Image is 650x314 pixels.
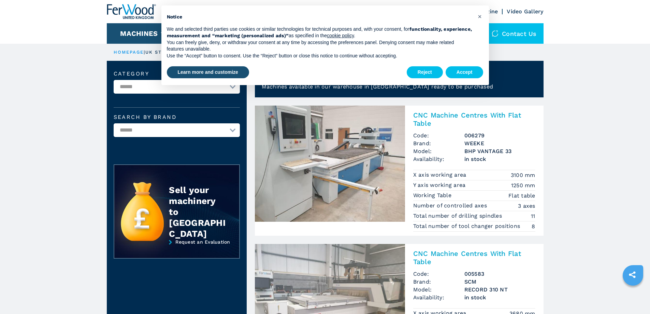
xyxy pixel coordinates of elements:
[167,53,473,59] p: Use the “Accept” button to consent. Use the “Reject” button or close this notice to continue with...
[167,26,473,39] p: We and selected third parties use cookies or similar technologies for technical purposes and, wit...
[464,147,535,155] h3: BHP VANTAGE 33
[413,139,464,147] span: Brand:
[446,66,483,79] button: Accept
[507,8,543,15] a: Video Gallery
[508,192,535,200] em: Flat table
[107,4,156,19] img: Ferwood
[532,222,535,230] em: 8
[114,50,144,55] a: HOMEPAGE
[114,239,240,264] a: Request an Evaluation
[475,11,486,22] button: Close this notice
[413,286,464,293] span: Model:
[485,23,544,44] div: Contact us
[114,114,240,120] label: Search by brand
[413,181,467,189] p: Y axis working area
[464,286,535,293] h3: RECORD 310 NT
[511,181,535,189] em: 1250 mm
[413,132,464,139] span: Code:
[464,139,535,147] h3: WEEKE
[464,270,535,278] h3: 005583
[413,222,522,230] p: Total number of tool changer positions
[478,12,482,21] span: ×
[413,212,504,220] p: Total number of drilling spindles
[413,278,464,286] span: Brand:
[327,33,354,38] a: cookie policy
[413,155,464,163] span: Availability:
[531,212,535,220] em: 11
[413,147,464,155] span: Model:
[413,249,535,266] h3: CNC Machine Centres With Flat Table
[413,192,453,199] p: Working Table
[144,50,145,55] span: |
[167,14,473,21] h2: Notice
[413,293,464,301] span: Availability:
[464,132,535,139] h3: 006279
[413,111,535,127] h3: CNC Machine Centres With Flat Table
[621,283,645,309] iframe: Chat
[169,185,226,239] div: Sell your machinery to [GEOGRAPHIC_DATA]
[413,171,468,179] p: X axis working area
[167,26,472,39] strong: functionality, experience, measurement and “marketing (personalized ads)”
[167,39,473,53] p: You can freely give, deny, or withdraw your consent at any time by accessing the preferences pane...
[255,106,405,222] img: CNC Machine Centres With Flat Table WEEKE BHP VANTAGE 33
[492,30,499,37] img: Contact us
[407,66,443,79] button: Reject
[114,71,240,77] label: Category
[167,66,249,79] button: Learn more and customize
[120,29,158,38] button: Machines
[413,202,489,209] p: Number of controlled axes
[145,49,174,55] p: uk stock
[464,278,535,286] h3: SCM
[464,155,535,163] span: in stock
[464,293,535,301] span: in stock
[255,106,544,236] a: CNC Machine Centres With Flat Table WEEKE BHP VANTAGE 33CNC Machine Centres With Flat TableCode:0...
[511,171,535,179] em: 3100 mm
[518,202,535,210] em: 3 axes
[624,266,641,283] a: sharethis
[413,270,464,278] span: Code:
